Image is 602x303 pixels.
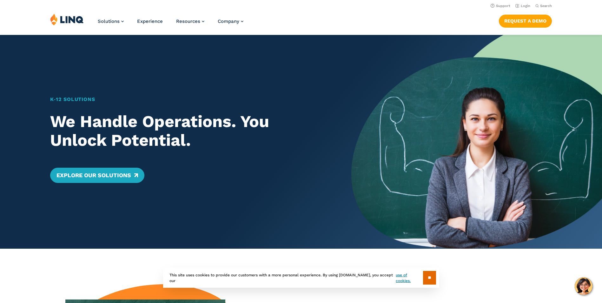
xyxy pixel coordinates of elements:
a: Explore Our Solutions [50,168,144,183]
span: Resources [176,18,200,24]
a: use of cookies. [396,272,423,284]
div: This site uses cookies to provide our customers with a more personal experience. By using [DOMAIN... [163,268,439,288]
a: Experience [137,18,163,24]
a: Support [491,4,510,8]
nav: Button Navigation [499,13,552,27]
h1: K‑12 Solutions [50,96,327,103]
a: Request a Demo [499,15,552,27]
button: Open Search Bar [535,3,552,8]
a: Company [218,18,243,24]
a: Resources [176,18,204,24]
a: Login [515,4,530,8]
img: Home Banner [351,35,602,249]
button: Hello, have a question? Let’s chat. [575,277,592,295]
a: Solutions [98,18,124,24]
span: Solutions [98,18,120,24]
h2: We Handle Operations. You Unlock Potential. [50,112,327,150]
nav: Primary Navigation [98,13,243,34]
span: Search [540,4,552,8]
span: Company [218,18,239,24]
img: LINQ | K‑12 Software [50,13,84,25]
